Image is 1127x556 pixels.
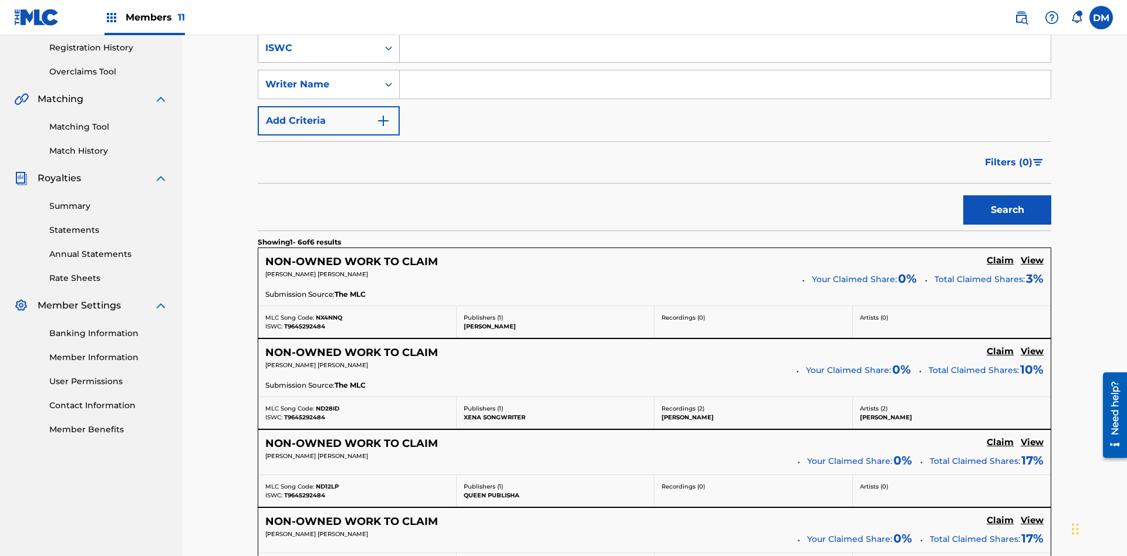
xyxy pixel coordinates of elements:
[930,456,1020,466] span: Total Claimed Shares:
[1094,368,1127,464] iframe: Resource Center
[987,255,1014,266] h5: Claim
[49,272,168,284] a: Rate Sheets
[893,452,912,469] span: 0 %
[265,437,438,450] h5: NON-OWNED WORK TO CLAIM
[929,365,1019,375] span: Total Claimed Shares:
[49,351,168,364] a: Member Information
[1033,159,1043,166] img: filter
[316,405,339,412] span: ND28ID
[14,92,29,106] img: Matching
[987,515,1014,526] h5: Claim
[1021,437,1044,448] h5: View
[265,77,371,91] div: Writer Name
[49,423,168,436] a: Member Benefits
[898,270,917,287] span: 0 %
[265,413,282,421] span: ISWC:
[1026,270,1044,287] span: 3 %
[49,42,168,54] a: Registration History
[49,66,168,78] a: Overclaims Tool
[265,491,282,499] span: ISWC:
[265,515,438,528] h5: NON-OWNED WORK TO CLAIM
[1021,515,1044,526] h5: View
[1021,437,1044,450] a: View
[335,289,366,300] span: The MLC
[1089,6,1113,29] div: User Menu
[154,171,168,185] img: expand
[14,299,28,313] img: Member Settings
[464,404,647,413] p: Publishers ( 1 )
[1020,361,1044,378] span: 10 %
[1014,11,1028,25] img: search
[49,200,168,212] a: Summary
[265,346,438,360] h5: NON-OWNED WORK TO CLAIM
[335,380,366,391] span: The MLC
[1021,515,1044,528] a: View
[258,33,1051,230] form: Search Form
[464,491,647,500] p: QUEEN PUBLISHA
[49,224,168,236] a: Statements
[662,482,845,491] p: Recordings ( 0 )
[930,534,1020,544] span: Total Claimed Shares:
[892,361,911,378] span: 0 %
[258,237,341,248] p: Showing 1 - 6 of 6 results
[49,399,168,412] a: Contact Information
[1045,11,1059,25] img: help
[265,361,368,369] span: [PERSON_NAME] [PERSON_NAME]
[14,171,28,185] img: Royalties
[1072,511,1079,547] div: Drag
[154,92,168,106] img: expand
[987,346,1014,357] h5: Claim
[258,106,400,135] button: Add Criteria
[265,380,335,391] span: Submission Source:
[807,455,892,467] span: Your Claimed Share:
[1021,255,1044,268] a: View
[1010,6,1033,29] a: Public Search
[987,437,1014,448] h5: Claim
[860,482,1044,491] p: Artists ( 0 )
[1021,346,1044,359] a: View
[38,299,121,313] span: Member Settings
[963,195,1051,225] button: Search
[464,313,647,322] p: Publishers ( 1 )
[49,375,168,388] a: User Permissions
[662,413,845,422] p: [PERSON_NAME]
[376,114,390,128] img: 9d2ae6d4665cec9f34b9.svg
[284,323,325,330] span: T9645292484
[860,313,1044,322] p: Artists ( 0 )
[265,270,368,278] span: [PERSON_NAME] [PERSON_NAME]
[49,327,168,340] a: Banking Information
[265,314,314,321] span: MLC Song Code:
[265,530,368,538] span: [PERSON_NAME] [PERSON_NAME]
[49,248,168,260] a: Annual Statements
[154,299,168,313] img: expand
[985,155,1032,169] span: Filters ( 0 )
[893,530,912,547] span: 0 %
[14,9,59,26] img: MLC Logo
[860,413,1044,422] p: [PERSON_NAME]
[1040,6,1064,29] div: Help
[38,92,83,106] span: Matching
[265,452,368,460] span: [PERSON_NAME] [PERSON_NAME]
[806,364,891,377] span: Your Claimed Share:
[265,255,438,269] h5: NON-OWNED WORK TO CLAIM
[464,322,647,331] p: [PERSON_NAME]
[265,323,282,330] span: ISWC:
[1021,530,1044,547] span: 17 %
[1021,346,1044,357] h5: View
[265,483,314,490] span: MLC Song Code:
[860,404,1044,413] p: Artists ( 2 )
[1071,12,1082,23] div: Notifications
[265,405,314,412] span: MLC Song Code:
[265,41,371,55] div: ISWC
[464,413,647,422] p: XENA SONGWRITER
[284,413,325,421] span: T9645292484
[662,313,845,322] p: Recordings ( 0 )
[284,491,325,499] span: T9645292484
[1021,255,1044,266] h5: View
[104,11,119,25] img: Top Rightsholders
[178,12,185,23] span: 11
[49,145,168,157] a: Match History
[316,483,339,490] span: ND12LP
[662,404,845,413] p: Recordings ( 2 )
